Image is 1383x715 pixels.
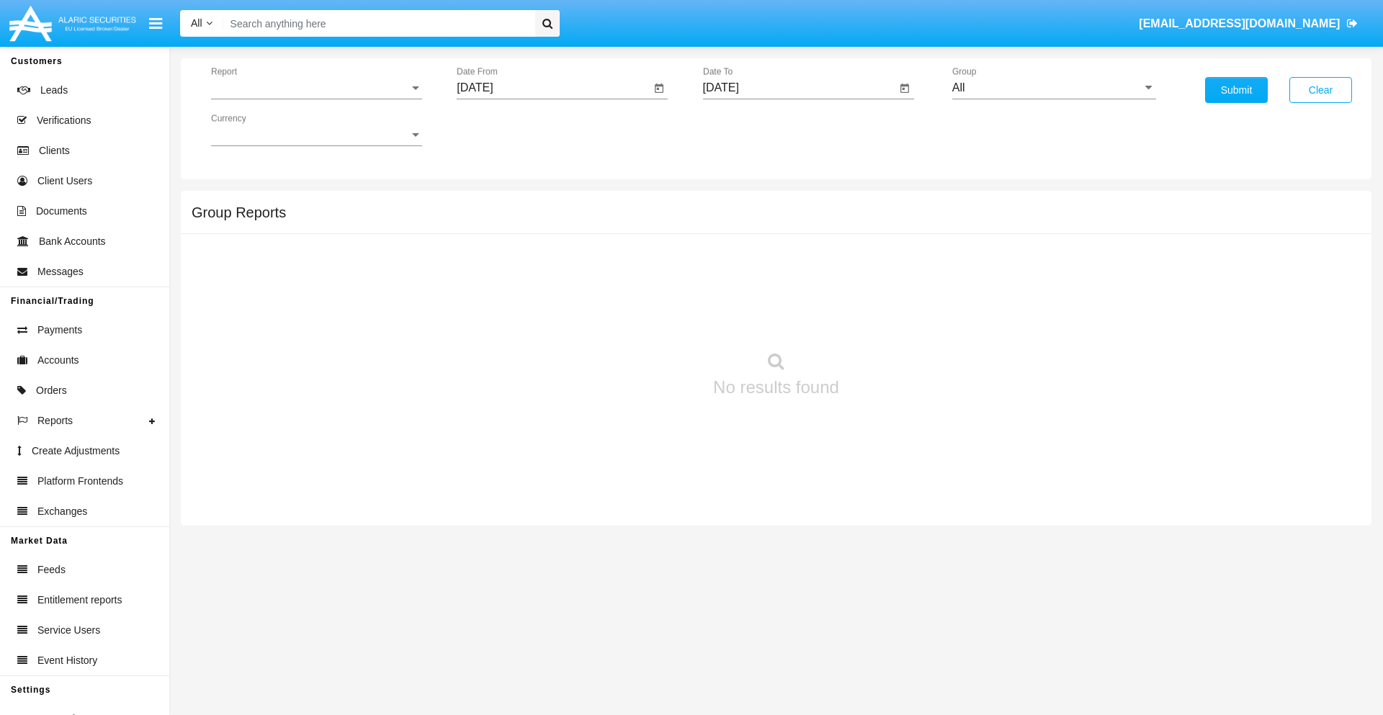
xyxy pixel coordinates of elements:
button: Open calendar [650,80,668,97]
span: Exchanges [37,504,87,519]
span: Feeds [37,562,66,577]
span: Bank Accounts [39,234,106,249]
button: Open calendar [896,80,913,97]
span: Currency [211,128,409,141]
span: Accounts [37,353,79,368]
span: Platform Frontends [37,474,123,489]
span: Report [211,81,409,94]
input: Search [223,10,530,37]
span: All [191,17,202,29]
span: [EMAIL_ADDRESS][DOMAIN_NAME] [1139,17,1340,30]
span: Verifications [37,113,91,128]
button: Clear [1289,77,1352,103]
p: No results found [713,374,839,400]
span: Client Users [37,174,92,189]
span: Orders [36,383,67,398]
span: Payments [37,323,82,338]
h5: Group Reports [192,207,286,218]
span: Reports [37,413,73,428]
span: Clients [39,143,70,158]
span: Documents [36,204,87,219]
span: Event History [37,653,97,668]
span: Create Adjustments [32,444,120,459]
span: Entitlement reports [37,593,122,608]
a: [EMAIL_ADDRESS][DOMAIN_NAME] [1132,4,1365,44]
span: Service Users [37,623,100,638]
button: Submit [1205,77,1268,103]
span: Leads [40,83,68,98]
span: Messages [37,264,84,279]
a: All [180,16,223,31]
img: Logo image [7,2,138,45]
